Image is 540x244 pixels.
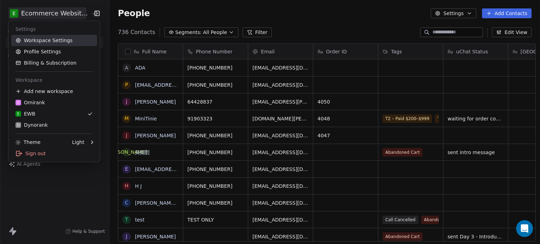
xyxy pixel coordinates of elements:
[17,123,20,128] span: D
[17,111,19,117] span: E
[11,35,97,46] a: Workspace Settings
[15,139,40,146] div: Theme
[11,46,97,57] a: Profile Settings
[11,24,97,35] div: Settings
[11,57,97,68] a: Billing & Subscription
[11,74,97,86] div: Workspace
[11,86,97,97] div: Add new workspace
[15,99,45,106] div: Omirank
[72,139,84,146] div: Light
[17,100,20,105] span: O
[15,110,35,117] div: EWB
[15,121,48,128] div: Dynorank
[11,148,97,159] div: Sign out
